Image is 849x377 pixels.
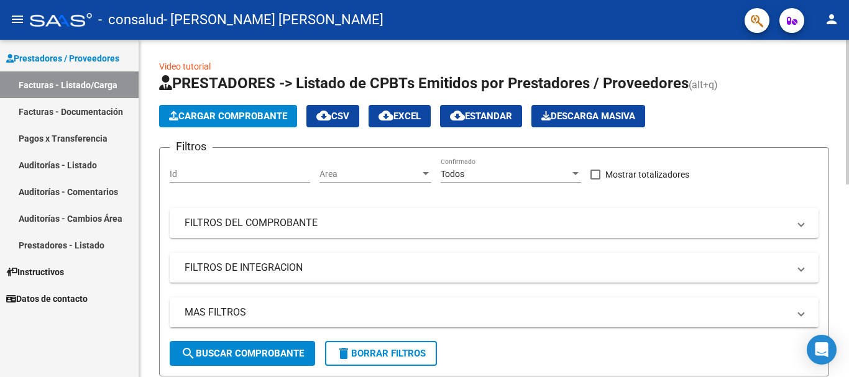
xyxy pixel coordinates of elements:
mat-icon: delete [336,346,351,361]
button: CSV [306,105,359,127]
span: Datos de contacto [6,292,88,306]
span: (alt+q) [689,79,718,91]
span: Mostrar totalizadores [605,167,689,182]
span: PRESTADORES -> Listado de CPBTs Emitidos por Prestadores / Proveedores [159,75,689,92]
span: Prestadores / Proveedores [6,52,119,65]
mat-expansion-panel-header: FILTROS DE INTEGRACION [170,253,819,283]
button: Buscar Comprobante [170,341,315,366]
mat-expansion-panel-header: MAS FILTROS [170,298,819,327]
span: EXCEL [379,111,421,122]
span: - [PERSON_NAME] [PERSON_NAME] [163,6,383,34]
mat-panel-title: FILTROS DEL COMPROBANTE [185,216,789,230]
app-download-masive: Descarga masiva de comprobantes (adjuntos) [531,105,645,127]
mat-icon: cloud_download [450,108,465,123]
mat-icon: cloud_download [316,108,331,123]
button: EXCEL [369,105,431,127]
span: Buscar Comprobante [181,348,304,359]
mat-icon: menu [10,12,25,27]
span: Area [319,169,420,179]
button: Descarga Masiva [531,105,645,127]
span: - consalud [98,6,163,34]
button: Borrar Filtros [325,341,437,366]
span: Cargar Comprobante [169,111,287,122]
span: Instructivos [6,265,64,279]
span: Todos [441,169,464,179]
mat-icon: search [181,346,196,361]
span: CSV [316,111,349,122]
mat-icon: person [824,12,839,27]
span: Estandar [450,111,512,122]
button: Cargar Comprobante [159,105,297,127]
mat-panel-title: MAS FILTROS [185,306,789,319]
span: Descarga Masiva [541,111,635,122]
a: Video tutorial [159,61,211,71]
span: Borrar Filtros [336,348,426,359]
mat-icon: cloud_download [379,108,393,123]
mat-expansion-panel-header: FILTROS DEL COMPROBANTE [170,208,819,238]
div: Open Intercom Messenger [807,335,837,365]
button: Estandar [440,105,522,127]
mat-panel-title: FILTROS DE INTEGRACION [185,261,789,275]
h3: Filtros [170,138,213,155]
